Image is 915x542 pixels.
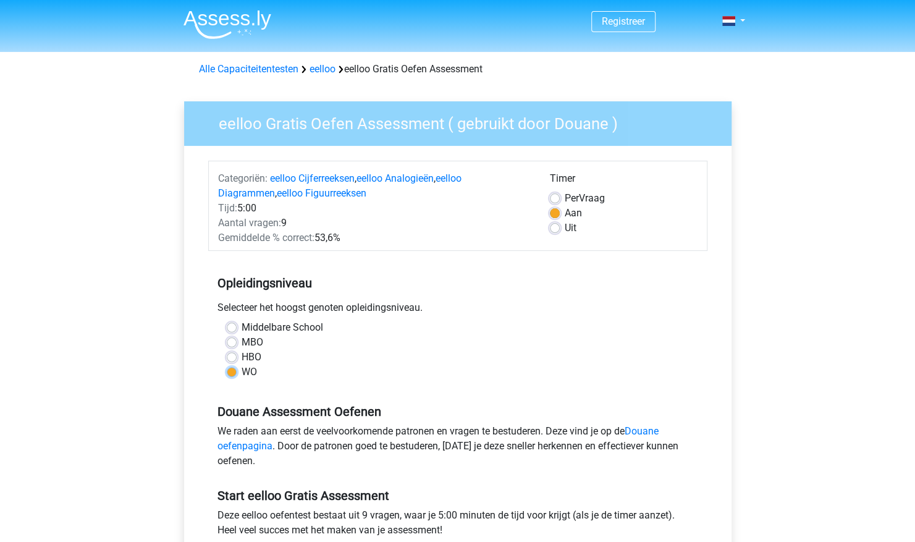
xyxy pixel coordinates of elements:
h3: eelloo Gratis Oefen Assessment ( gebruikt door Douane ) [204,109,722,133]
span: Tijd: [218,202,237,214]
div: , , , [209,171,541,201]
div: 9 [209,216,541,231]
span: Aantal vragen: [218,217,281,229]
a: Alle Capaciteitentesten [199,63,298,75]
label: Uit [565,221,576,235]
h5: Start eelloo Gratis Assessment [217,488,698,503]
label: WO [242,365,257,379]
span: Gemiddelde % correct: [218,232,314,243]
label: Middelbare School [242,320,323,335]
a: Registreer [602,15,645,27]
div: 53,6% [209,231,541,245]
div: 5:00 [209,201,541,216]
h5: Douane Assessment Oefenen [217,404,698,419]
img: Assessly [183,10,271,39]
div: Timer [550,171,698,191]
div: eelloo Gratis Oefen Assessment [194,62,722,77]
span: Per [565,192,579,204]
a: eelloo Cijferreeksen [270,172,355,184]
a: eelloo [310,63,335,75]
label: Vraag [565,191,605,206]
div: We raden aan eerst de veelvoorkomende patronen en vragen te bestuderen. Deze vind je op de . Door... [208,424,707,473]
a: eelloo Figuurreeksen [277,187,366,199]
span: Categoriën: [218,172,268,184]
div: Selecteer het hoogst genoten opleidingsniveau. [208,300,707,320]
h5: Opleidingsniveau [217,271,698,295]
label: Aan [565,206,582,221]
label: MBO [242,335,263,350]
label: HBO [242,350,261,365]
a: eelloo Analogieën [356,172,434,184]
